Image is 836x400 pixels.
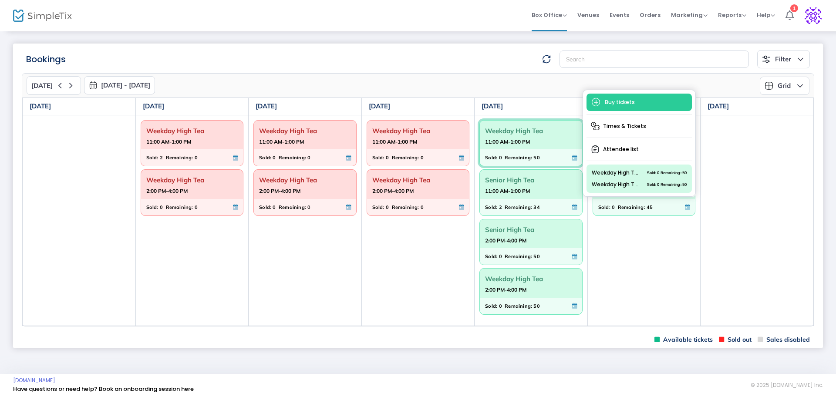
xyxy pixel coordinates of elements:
span: Remaining: [618,202,645,212]
span: Events [610,4,629,26]
th: [DATE] [701,98,814,115]
img: grid [765,81,773,90]
span: Remaining: [505,153,532,162]
strong: 2:00 PM-4:00 PM [485,235,526,246]
span: Venues [577,4,599,26]
span: Sales disabled [758,336,810,344]
div: 1 [790,4,798,12]
span: 0 [499,301,502,311]
span: Remaining: [279,153,306,162]
span: 0 [421,202,424,212]
span: Sold: [372,153,384,162]
span: Weekday High Tea [372,124,464,138]
img: times-tickets [591,122,600,131]
span: Remaining: [505,252,532,261]
th: [DATE] [475,98,588,115]
img: monthly [89,81,98,90]
span: Help [757,11,775,19]
span: Sold: 0 Remaining: 50 [647,169,687,177]
button: Grid [760,77,809,95]
span: 50 [533,153,539,162]
span: Box Office [532,11,567,19]
span: Senior High Tea [485,223,577,236]
span: 0 [273,153,276,162]
strong: 2:00 PM-4:00 PM [485,284,526,295]
span: Buy tickets [587,94,692,111]
span: Reports [718,11,746,19]
span: 34 [533,202,539,212]
span: Orders [640,4,661,26]
span: Weekday High Tea [485,124,577,138]
strong: 11:00 AM-1:00 PM [259,136,304,147]
strong: 11:00 AM-1:00 PM [372,136,417,147]
span: Remaining: [505,301,532,311]
span: 0 [612,202,615,212]
th: [DATE] [361,98,475,115]
span: Sold: [485,202,497,212]
span: Sold: 0 Remaining: 50 [647,181,687,188]
strong: 11:00 AM-1:00 PM [485,136,530,147]
span: 0 [307,153,310,162]
span: 0 [386,153,389,162]
span: 0 [273,202,276,212]
strong: 11:00 AM-1:00 PM [146,136,191,147]
span: Weekday High Tea [485,272,577,286]
button: [DATE] [27,76,81,95]
span: Remaining: [166,153,193,162]
span: 0 [421,153,424,162]
strong: 2:00 PM-4:00 PM [372,185,414,196]
m-panel-title: Bookings [26,53,66,66]
span: 2 [160,153,163,162]
span: 0 [499,252,502,261]
span: Weekday High Tea [146,124,238,138]
span: Sold: [259,153,271,162]
img: filter [762,55,771,64]
span: 0 [195,202,198,212]
span: [DATE] [31,82,53,90]
span: Sold: [485,153,497,162]
span: Weekday High Tea [259,173,351,187]
strong: 11:00 AM-1:00 PM [485,185,530,196]
span: 0 [386,202,389,212]
span: Remaining: [392,202,419,212]
span: Remaining: [279,202,306,212]
span: Sold: [598,202,610,212]
span: Remaining: [505,202,532,212]
span: Weekday High Tea [259,124,351,138]
span: Sold out [719,336,752,344]
button: [DATE] - [DATE] [84,76,155,94]
span: © 2025 [DOMAIN_NAME] Inc. [751,382,823,389]
span: Sold: [372,202,384,212]
span: 0 [160,202,163,212]
span: 45 [647,202,653,212]
span: Available tickets [654,336,713,344]
span: 0 [499,153,502,162]
span: 50 [533,252,539,261]
a: [DOMAIN_NAME] [13,377,55,384]
span: 50 [533,301,539,311]
input: Search [560,50,749,68]
span: Weekday High Tea [372,173,464,187]
img: clipboard [591,145,600,154]
th: [DATE] [249,98,362,115]
strong: 2:00 PM-4:00 PM [146,185,188,196]
span: Senior High Tea [485,173,577,187]
span: Remaining: [166,202,193,212]
span: Attendee list [587,141,692,157]
span: 0 [307,202,310,212]
span: Times & Tickets [587,118,692,134]
span: 2 [499,202,502,212]
span: Sold: [485,301,497,311]
span: 0 [195,153,198,162]
img: refresh-data [542,55,551,64]
span: Sold: [259,202,271,212]
span: Weekday High Tea [146,173,238,187]
span: Weekday High Tea [592,169,640,177]
span: Sold: [485,252,497,261]
th: [DATE] [135,98,249,115]
span: Marketing [671,11,708,19]
strong: 2:00 PM-4:00 PM [259,185,300,196]
th: [DATE] [23,98,136,115]
span: Sold: [146,153,158,162]
span: Sold: [146,202,158,212]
